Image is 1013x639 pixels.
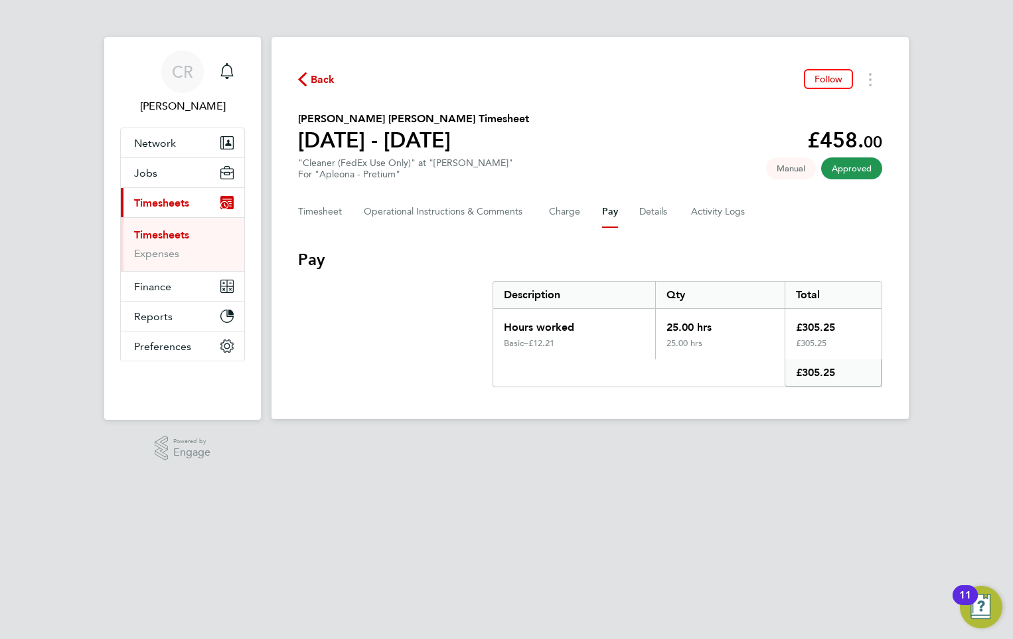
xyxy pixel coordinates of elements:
[807,128,882,153] app-decimal: £458.
[121,272,244,301] button: Finance
[959,595,971,612] div: 11
[134,340,191,353] span: Preferences
[121,217,244,271] div: Timesheets
[785,359,882,387] div: £305.25
[298,111,529,127] h2: [PERSON_NAME] [PERSON_NAME] Timesheet
[134,197,189,209] span: Timesheets
[804,69,853,89] button: Follow
[691,196,747,228] button: Activity Logs
[639,196,670,228] button: Details
[121,188,244,217] button: Timesheets
[134,167,157,179] span: Jobs
[120,50,245,114] a: CR[PERSON_NAME]
[134,137,176,149] span: Network
[121,158,244,187] button: Jobs
[134,310,173,323] span: Reports
[120,375,245,396] a: Go to home page
[655,282,785,308] div: Qty
[858,69,882,90] button: Timesheets Menu
[364,196,528,228] button: Operational Instructions & Comments
[504,338,528,349] div: Basic
[298,249,882,387] section: Pay
[311,72,335,88] span: Back
[104,37,261,420] nav: Main navigation
[815,73,842,85] span: Follow
[785,338,882,359] div: £305.25
[121,128,244,157] button: Network
[173,436,210,447] span: Powered by
[298,127,529,153] h1: [DATE] - [DATE]
[298,157,513,180] div: "Cleaner (FedEx Use Only)" at "[PERSON_NAME]"
[785,309,882,338] div: £305.25
[298,249,882,270] h3: Pay
[785,282,882,308] div: Total
[155,436,211,461] a: Powered byEngage
[121,331,244,361] button: Preferences
[173,447,210,458] span: Engage
[602,196,618,228] button: Pay
[549,196,581,228] button: Charge
[524,337,528,349] span: –
[493,282,655,308] div: Description
[864,132,882,151] span: 00
[120,98,245,114] span: Catherine Rowland
[821,157,882,179] span: This timesheet has been approved.
[134,228,189,241] a: Timesheets
[134,247,179,260] a: Expenses
[655,338,785,359] div: 25.00 hrs
[655,309,785,338] div: 25.00 hrs
[493,309,655,338] div: Hours worked
[298,196,343,228] button: Timesheet
[134,280,171,293] span: Finance
[121,375,245,396] img: fastbook-logo-retina.png
[298,169,513,180] div: For "Apleona - Pretium"
[172,63,193,80] span: CR
[493,281,882,387] div: Pay
[960,586,1002,628] button: Open Resource Center, 11 new notifications
[766,157,816,179] span: This timesheet was manually created.
[528,338,645,349] div: £12.21
[298,71,335,88] button: Back
[121,302,244,331] button: Reports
